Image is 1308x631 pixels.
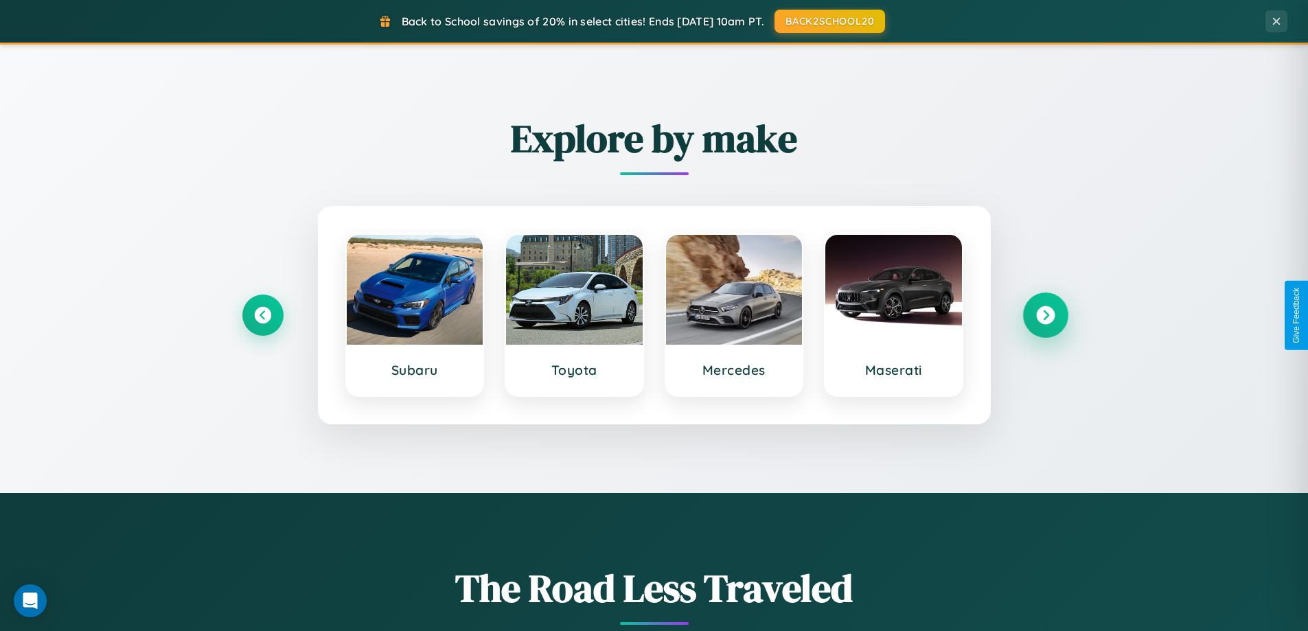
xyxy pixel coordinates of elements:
[520,362,629,378] h3: Toyota
[1292,288,1301,343] div: Give Feedback
[360,362,470,378] h3: Subaru
[14,584,47,617] div: Open Intercom Messenger
[775,10,885,33] button: BACK2SCHOOL20
[680,362,789,378] h3: Mercedes
[242,112,1066,165] h2: Explore by make
[839,362,948,378] h3: Maserati
[242,562,1066,615] h1: The Road Less Traveled
[402,14,764,28] span: Back to School savings of 20% in select cities! Ends [DATE] 10am PT.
